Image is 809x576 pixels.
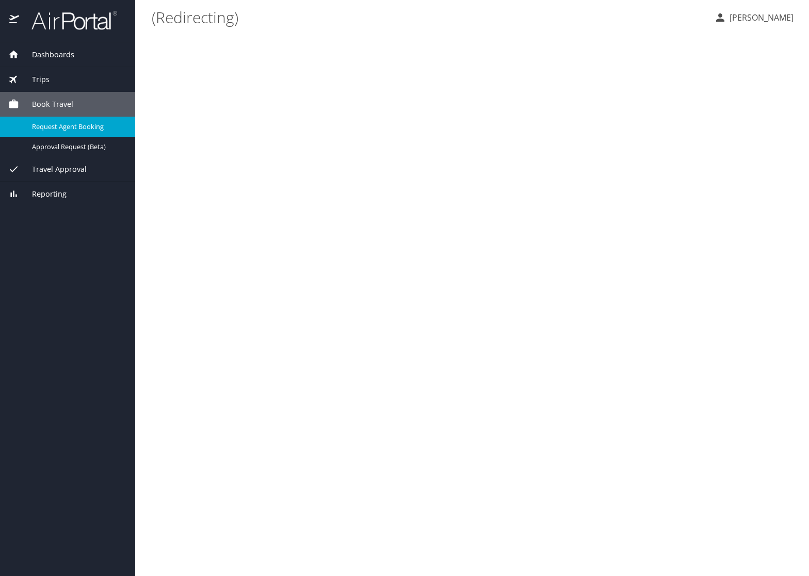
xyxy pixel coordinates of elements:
span: Travel Approval [19,164,87,175]
span: Request Agent Booking [32,122,123,132]
p: [PERSON_NAME] [726,11,794,24]
span: Book Travel [19,99,73,110]
button: [PERSON_NAME] [710,8,798,27]
span: Approval Request (Beta) [32,142,123,152]
h1: (Redirecting) [152,1,706,33]
img: icon-airportal.png [9,10,20,30]
span: Dashboards [19,49,74,60]
span: Reporting [19,188,67,200]
img: airportal-logo.png [20,10,117,30]
span: Trips [19,74,50,85]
